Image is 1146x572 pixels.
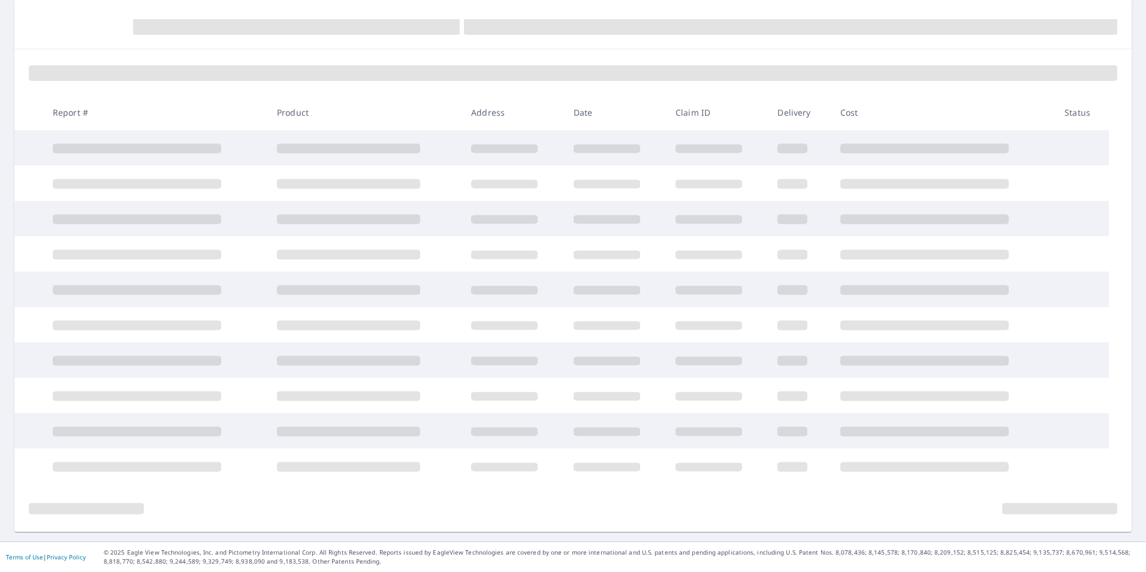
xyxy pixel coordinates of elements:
th: Report # [43,95,267,130]
p: | [6,553,86,561]
th: Product [267,95,462,130]
th: Claim ID [666,95,768,130]
th: Delivery [768,95,830,130]
th: Address [462,95,563,130]
a: Privacy Policy [47,553,86,561]
a: Terms of Use [6,553,43,561]
th: Date [564,95,666,130]
th: Cost [831,95,1055,130]
p: © 2025 Eagle View Technologies, Inc. and Pictometry International Corp. All Rights Reserved. Repo... [104,548,1140,566]
th: Status [1055,95,1109,130]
